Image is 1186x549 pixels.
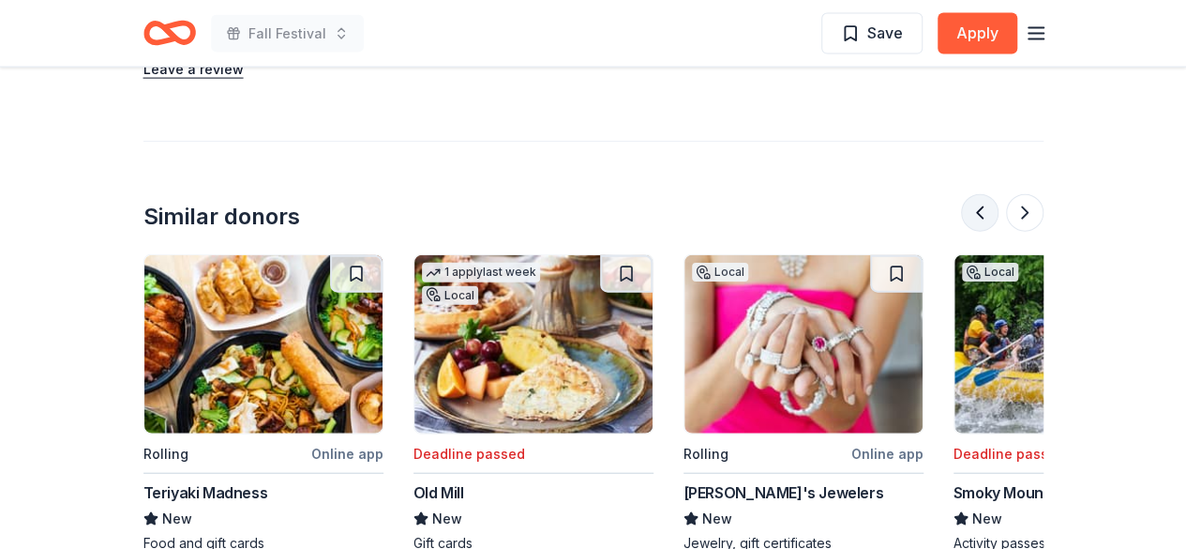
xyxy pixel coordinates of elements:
[162,508,192,530] span: New
[248,23,326,45] span: Fall Festival
[692,263,748,282] div: Local
[422,286,478,305] div: Local
[422,263,540,282] div: 1 apply last week
[962,263,1018,282] div: Local
[867,21,903,45] span: Save
[953,443,1065,465] div: Deadline passed
[702,508,732,530] span: New
[311,442,383,465] div: Online app
[143,202,300,232] div: Similar donors
[938,13,1017,54] button: Apply
[953,481,1135,504] div: Smoky Mountain River Rat
[683,481,883,504] div: [PERSON_NAME]'s Jewelers
[144,255,383,434] img: Image for Teriyaki Madness
[413,443,525,465] div: Deadline passed
[684,255,923,434] img: Image for Zachary's Jewelers
[413,481,464,504] div: Old Mill
[211,15,364,53] button: Fall Festival
[972,508,1002,530] span: New
[683,443,728,465] div: Rolling
[143,481,268,504] div: Teriyaki Madness
[143,443,188,465] div: Rolling
[414,255,653,434] img: Image for Old Mill
[143,58,244,81] button: Leave a review
[821,13,923,54] button: Save
[432,508,462,530] span: New
[143,11,196,55] a: Home
[851,442,923,465] div: Online app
